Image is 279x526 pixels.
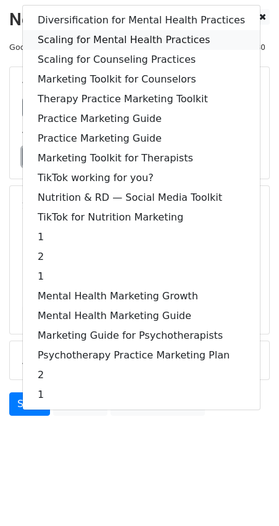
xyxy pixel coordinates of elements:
a: 1 [23,385,260,405]
a: Therapy Practice Marketing Toolkit [23,89,260,109]
a: Practice Marketing Guide [23,129,260,148]
a: Marketing Toolkit for Counselors [23,70,260,89]
small: Google Sheet: [9,42,167,52]
a: TikTok for Nutrition Marketing [23,208,260,227]
a: Send [9,392,50,416]
iframe: Chat Widget [217,467,279,526]
a: Practice Marketing Guide [23,109,260,129]
a: Scaling for Mental Health Practices [23,30,260,50]
a: Mental Health Marketing Growth [23,286,260,306]
a: Mental Health Marketing Guide [23,306,260,326]
a: Marketing Guide for Psychotherapists [23,326,260,346]
a: Psychotherapy Practice Marketing Plan [23,346,260,365]
a: Scaling for Counseling Practices [23,50,260,70]
a: Nutrition & RD — Social Media Toolkit [23,188,260,208]
a: TikTok working for you? [23,168,260,188]
a: Diversification for Mental Health Practices [23,10,260,30]
a: 1 [23,267,260,286]
a: 2 [23,365,260,385]
a: 1 [23,227,260,247]
h2: New Campaign [9,9,270,30]
a: 2 [23,247,260,267]
a: Marketing Toolkit for Therapists [23,148,260,168]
